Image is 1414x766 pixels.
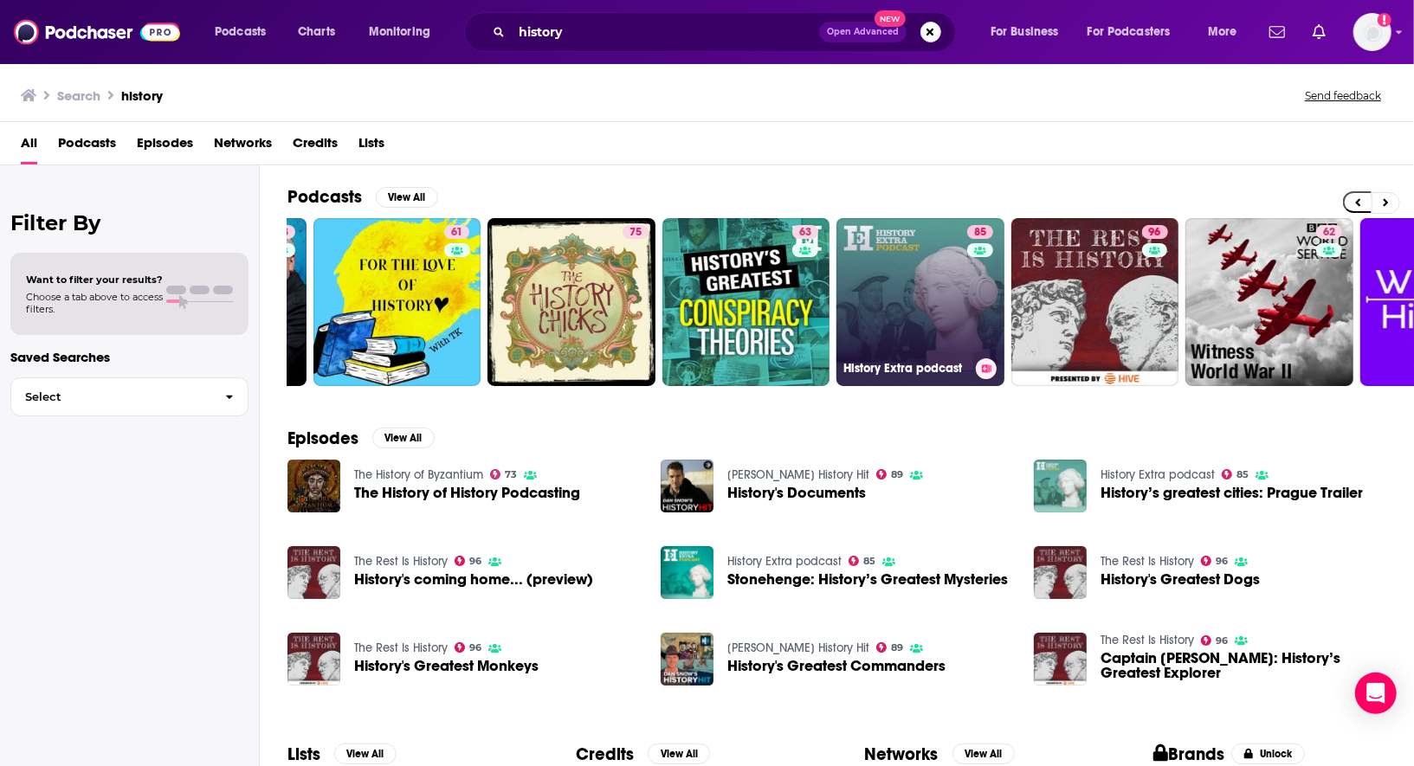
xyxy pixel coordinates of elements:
a: Captain Cook: History’s Greatest Explorer [1034,633,1087,686]
span: 75 [630,224,642,241]
button: Select [10,377,249,416]
img: History's coming home... (preview) [287,546,340,599]
button: open menu [203,18,288,46]
span: 96 [1149,224,1161,241]
a: 61 [313,218,481,386]
a: Dan Snow's History Hit [727,467,869,482]
img: History's Greatest Dogs [1034,546,1087,599]
span: 85 [1236,471,1249,479]
span: 62 [1323,224,1335,241]
a: Captain Cook: History’s Greatest Explorer [1101,651,1386,680]
button: open menu [1196,18,1259,46]
div: Open Intercom Messenger [1355,673,1397,714]
img: Stonehenge: History’s Greatest Mysteries [661,546,713,599]
a: The History of Byzantium [354,467,483,482]
a: 61 [444,225,469,239]
button: open menu [1076,18,1196,46]
a: 75 [623,225,649,239]
a: 62 [1185,218,1353,386]
img: History's Documents [661,460,713,512]
span: Podcasts [58,129,116,164]
a: History Extra podcast [1101,467,1215,482]
a: ListsView All [287,743,397,765]
span: Want to filter your results? [26,274,163,286]
a: 96 [1142,225,1168,239]
button: View All [372,428,435,448]
img: The History of History Podcasting [287,460,340,512]
h2: Episodes [287,428,358,449]
a: 96 [1201,635,1229,646]
span: Monitoring [369,20,430,44]
span: 63 [799,224,811,241]
span: 96 [469,644,481,652]
a: 96 [455,556,482,566]
h2: Brands [1153,743,1225,765]
a: 96 [1201,556,1229,566]
img: History's Greatest Commanders [661,633,713,686]
a: Credits [293,129,338,164]
span: For Business [991,20,1059,44]
h3: history [121,87,163,104]
a: Episodes [137,129,193,164]
button: Unlock [1231,743,1305,764]
span: Select [11,391,211,402]
a: EpisodesView All [287,428,435,449]
button: View All [648,743,710,764]
span: Charts [298,20,335,44]
a: 85 [849,556,876,566]
h2: Filter By [10,210,249,235]
a: Charts [287,18,345,46]
span: 73 [505,471,517,479]
a: History's Documents [727,486,866,500]
a: 89 [876,642,904,653]
img: User Profile [1353,13,1391,51]
button: open menu [978,18,1081,46]
a: All [21,129,37,164]
button: View All [376,187,438,208]
h2: Networks [865,743,939,765]
svg: Add a profile image [1378,13,1391,27]
a: Stonehenge: History’s Greatest Mysteries [727,572,1008,587]
span: Open Advanced [827,28,899,36]
span: More [1208,20,1237,44]
a: 75 [487,218,655,386]
span: 96 [469,557,481,565]
a: 96 [455,642,482,653]
img: History's Greatest Monkeys [287,633,340,686]
a: Show notifications dropdown [1262,17,1292,47]
h2: Lists [287,743,320,765]
div: Search podcasts, credits, & more... [481,12,972,52]
a: History’s greatest cities: Prague Trailer [1101,486,1363,500]
a: CreditsView All [576,743,710,765]
span: 85 [863,557,875,565]
span: 89 [891,471,903,479]
a: 85History Extra podcast [836,218,1004,386]
a: 73 [490,469,518,480]
a: 63 [792,225,818,239]
h3: Search [57,87,100,104]
span: Captain [PERSON_NAME]: History’s Greatest Explorer [1101,651,1386,680]
a: Lists [358,129,384,164]
span: For Podcasters [1088,20,1171,44]
a: History's coming home... (preview) [354,572,593,587]
a: Podchaser - Follow, Share and Rate Podcasts [14,16,180,48]
a: History's Greatest Commanders [727,659,946,673]
button: View All [334,743,397,764]
button: Send feedback [1300,88,1386,103]
a: The Rest Is History [1101,633,1194,647]
button: Show profile menu [1353,13,1391,51]
a: The History of History Podcasting [354,486,580,500]
span: Podcasts [215,20,266,44]
span: History's Greatest Monkeys [354,659,539,673]
a: 96 [1011,218,1179,386]
a: The Rest Is History [1101,554,1194,569]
